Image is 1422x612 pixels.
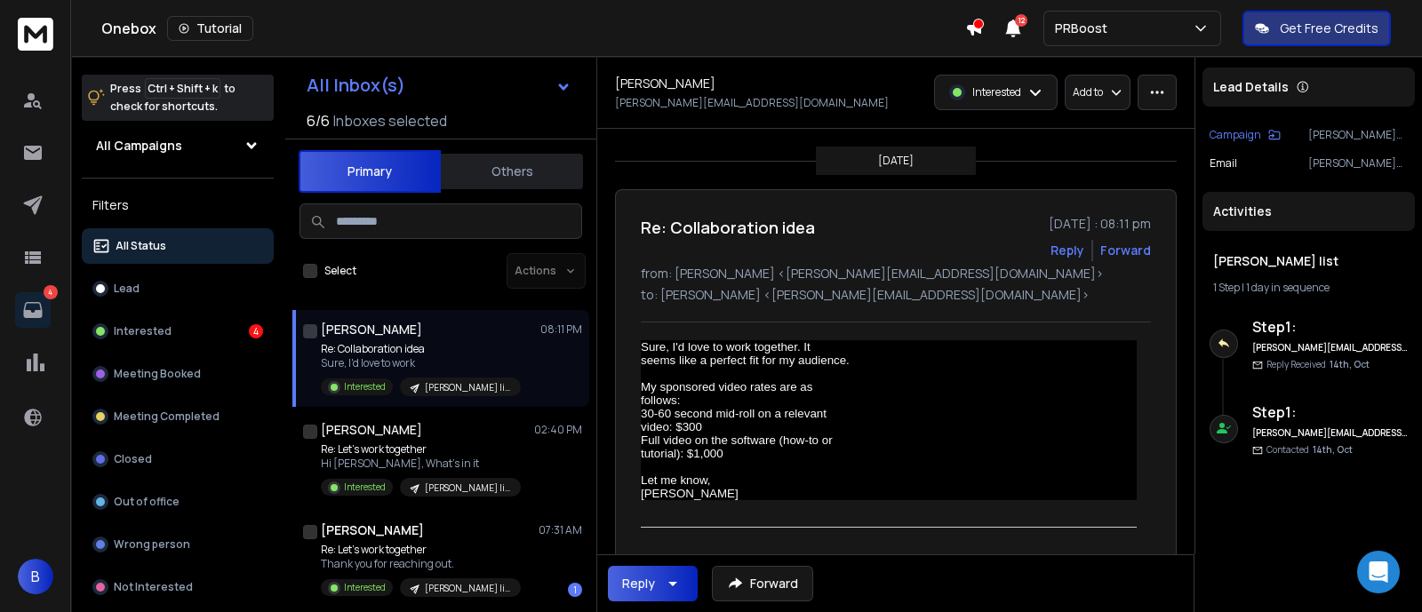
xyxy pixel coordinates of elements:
p: [PERSON_NAME] list [1308,128,1408,142]
p: Not Interested [114,580,193,594]
button: Reply [608,566,698,601]
div: Activities [1202,192,1415,231]
p: Re: Let's work together [321,543,521,557]
p: Get Free Credits [1280,20,1378,37]
p: [PERSON_NAME][EMAIL_ADDRESS][DOMAIN_NAME] [1308,156,1408,171]
p: Re: Let's work together [321,442,521,457]
button: Campaign [1210,128,1281,142]
button: Forward [712,566,813,601]
h1: Re: Collaboration idea [641,215,815,240]
p: Thank you for reaching out. [321,557,521,571]
button: Meeting Booked [82,356,274,392]
p: PRBoost [1055,20,1114,37]
p: [PERSON_NAME] list [425,481,510,495]
p: Interested [344,481,386,494]
p: Interested [114,324,172,338]
p: [DATE] [878,154,914,168]
p: Closed [114,452,152,466]
p: 02:40 PM [534,423,582,437]
p: [DATE] : 08:11 pm [1049,215,1151,233]
button: Out of office [82,484,274,520]
button: Wrong person [82,527,274,562]
button: Primary [299,150,441,193]
span: [PERSON_NAME] [641,487,739,500]
p: Out of office [114,495,180,509]
p: Lead [114,282,140,296]
h1: [PERSON_NAME] list [1213,252,1404,270]
p: Interested [344,380,386,393]
span: Full video on the software (how-to or tutorial): $1,000 [641,433,833,460]
button: Tutorial [167,16,253,41]
p: from: [PERSON_NAME] <[PERSON_NAME][EMAIL_ADDRESS][DOMAIN_NAME]> [641,265,1151,282]
div: 4 [249,324,263,338]
button: Closed [82,441,274,477]
p: Email [1210,156,1237,171]
button: Not Interested [82,569,274,605]
div: Forward [1100,242,1151,259]
button: Reply [1051,242,1084,259]
p: Interested [972,85,1021,99]
span: My sponsored video rates are as follows: [641,380,812,407]
h1: All Inbox(s) [307,76,405,94]
p: Wrong person [114,537,190,552]
p: Meeting Booked [114,367,201,381]
p: 08:11 PM [540,322,582,337]
button: Get Free Credits [1242,11,1391,46]
button: B [18,559,53,594]
h1: [PERSON_NAME] [321,321,422,338]
span: 1 day in sequence [1246,280,1330,295]
h6: [PERSON_NAME][EMAIL_ADDRESS][DOMAIN_NAME] [1252,426,1408,440]
p: Meeting Completed [114,409,220,424]
span: Let me know, [641,473,711,487]
button: All Status [82,228,274,264]
div: 1 [568,583,582,597]
p: Hi [PERSON_NAME], What's in it [321,457,521,471]
p: Campaign [1210,128,1261,142]
span: 1 Step [1213,280,1240,295]
p: [PERSON_NAME][EMAIL_ADDRESS][DOMAIN_NAME] [615,96,889,110]
button: Lead [82,271,274,306]
p: to: [PERSON_NAME] <[PERSON_NAME][EMAIL_ADDRESS][DOMAIN_NAME]> [641,286,1151,304]
span: 14th, Oct [1313,443,1353,456]
h6: [PERSON_NAME][EMAIL_ADDRESS][DOMAIN_NAME] [1252,341,1408,354]
h6: Step 1 : [1252,401,1408,423]
p: Add to [1073,85,1103,99]
span: 30-60 second mid-roll on a relevant video: $300 [641,407,827,433]
h1: All Campaigns [96,137,182,155]
h1: [PERSON_NAME] [615,75,715,92]
button: Interested4 [82,314,274,349]
div: Onebox [101,16,965,41]
p: Contacted [1266,443,1353,457]
p: Sure, I'd love to work [321,356,521,370]
p: Interested [344,581,386,594]
p: [PERSON_NAME] list [425,381,510,394]
label: Select [324,264,356,278]
p: Lead Details [1213,78,1289,96]
h6: Step 1 : [1252,316,1408,338]
p: 4 [44,285,58,299]
h1: [PERSON_NAME] [321,521,424,539]
span: Ctrl + Shift + k [145,78,220,99]
a: 4 [15,292,51,328]
div: | [1213,281,1404,295]
p: Press to check for shortcuts. [110,80,236,115]
span: 12 [1015,14,1027,27]
span: Sure, I'd love to work together. It seems like a perfect fit for my audience. [641,340,850,367]
div: Open Intercom Messenger [1357,551,1400,593]
span: 14th, Oct [1330,358,1370,370]
span: 6 / 6 [307,110,330,131]
button: All Campaigns [82,128,274,163]
button: Meeting Completed [82,399,274,434]
h3: Inboxes selected [333,110,447,131]
p: Reply Received [1266,358,1370,371]
div: Reply [622,575,655,592]
p: Re: Collaboration idea [321,342,521,356]
h3: Filters [82,193,274,218]
button: Others [441,152,583,191]
p: All Status [116,239,166,253]
p: 07:31 AM [539,523,582,537]
h1: [PERSON_NAME] [321,421,422,439]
